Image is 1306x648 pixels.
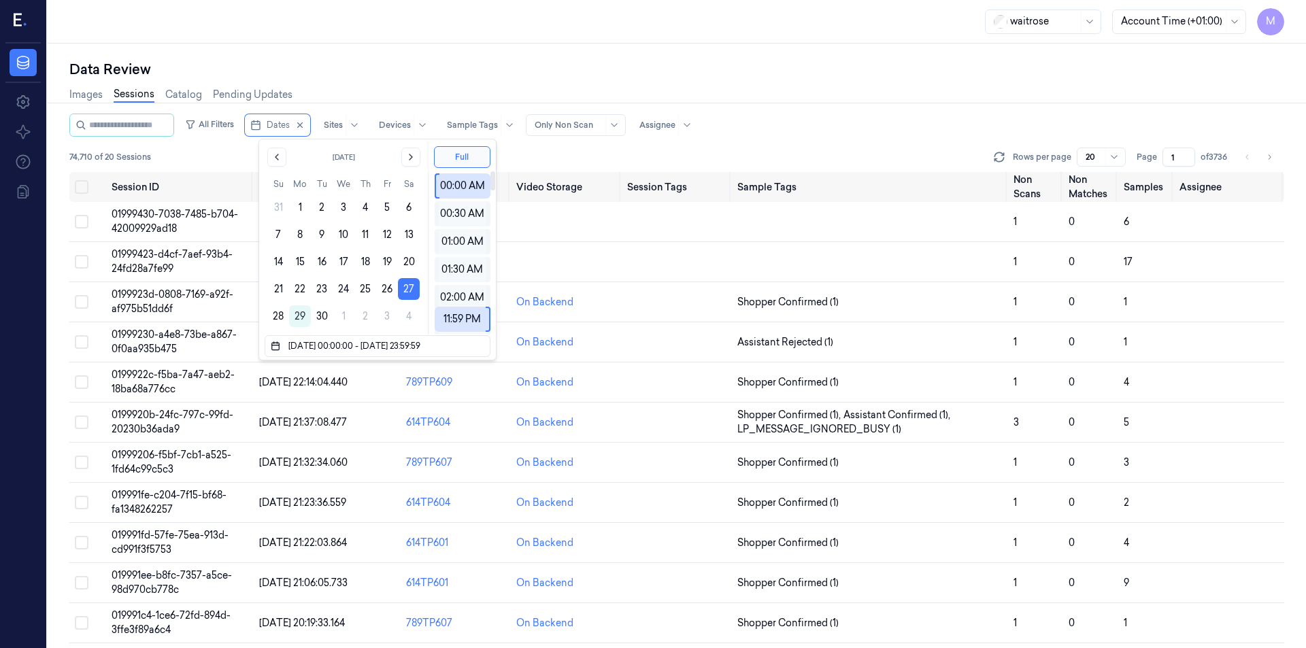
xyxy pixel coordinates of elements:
div: 01:30 AM [439,257,486,282]
span: [DATE] 20:19:33.164 [259,617,345,629]
span: 0 [1069,577,1075,589]
button: Wednesday, September 3rd, 2025 [333,197,354,218]
button: Thursday, September 11th, 2025 [354,224,376,245]
button: Sunday, September 7th, 2025 [267,224,289,245]
button: Go to the Next Month [401,148,420,167]
span: 9 [1124,577,1129,589]
span: 0 [1069,296,1075,308]
button: Tuesday, September 23rd, 2025 [311,278,333,300]
span: 0199923d-0808-7169-a92f-af975b51dd6f [112,288,233,315]
div: On Backend [516,456,573,470]
button: Select row [75,496,88,509]
button: M [1257,8,1284,35]
span: Page [1137,151,1157,163]
button: Select row [75,215,88,228]
a: Sessions [114,87,154,103]
th: Timestamp (Session) [254,172,401,202]
span: 0 [1069,216,1075,228]
span: 019991fe-c204-7f15-bf68-fa1348262257 [112,489,227,515]
button: Friday, September 26th, 2025 [376,278,398,300]
span: 1 [1014,256,1017,268]
button: Full [434,146,490,168]
th: Session ID [106,172,253,202]
span: 74,710 of 20 Sessions [69,151,151,163]
span: Dates [267,119,290,131]
span: 1 [1014,376,1017,388]
span: 1 [1124,336,1127,348]
div: Data Review [69,60,1284,79]
th: Thursday [354,177,376,191]
button: Go to next page [1260,148,1279,167]
th: Saturday [398,177,420,191]
div: 614TP604 [406,496,505,510]
span: 0199922c-f5ba-7a47-aeb2-18ba68a776cc [112,369,235,395]
button: Go to the Previous Month [267,148,286,167]
button: Monday, September 22nd, 2025 [289,278,311,300]
span: 0 [1069,536,1075,549]
span: Shopper Confirmed (1) [737,496,839,510]
button: Sunday, August 31st, 2025 [267,197,289,218]
button: Wednesday, September 10th, 2025 [333,224,354,245]
span: 019991c4-1ce6-72fd-894d-3ffe3f89a6c4 [112,609,231,636]
button: Monday, September 8th, 2025 [289,224,311,245]
span: [DATE] 21:22:03.864 [259,536,347,549]
div: 789TP607 [406,616,505,630]
button: Thursday, September 25th, 2025 [354,278,376,300]
div: 00:00 AM [439,173,486,199]
button: Select row [75,255,88,269]
button: Friday, September 5th, 2025 [376,197,398,218]
div: 614TP604 [406,415,505,430]
button: Today, Monday, September 29th, 2025 [289,305,311,327]
button: Thursday, September 4th, 2025 [354,197,376,218]
span: 0 [1069,617,1075,629]
button: Sunday, September 21st, 2025 [267,278,289,300]
button: Select row [75,375,88,389]
th: Assignee [1174,172,1284,202]
span: 17 [1124,256,1133,268]
button: Dates [245,114,310,136]
button: Friday, September 12th, 2025 [376,224,398,245]
button: Wednesday, September 24th, 2025 [333,278,354,300]
button: Saturday, September 27th, 2025, selected [398,278,420,300]
span: 2 [1124,496,1129,509]
span: 0 [1069,496,1075,509]
span: 5 [1124,416,1129,428]
span: 019991ee-b8fc-7357-a5ce-98d970cb778c [112,569,232,596]
button: Saturday, September 20th, 2025 [398,251,420,273]
button: Sunday, September 14th, 2025 [267,251,289,273]
button: Monday, September 1st, 2025 [289,197,311,218]
button: Thursday, September 18th, 2025 [354,251,376,273]
th: Non Matches [1063,172,1118,202]
button: Select row [75,415,88,429]
th: Session Tags [622,172,732,202]
span: Shopper Confirmed (1) [737,576,839,590]
button: Select row [75,456,88,469]
input: Dates [286,338,478,354]
button: Select all [75,180,88,194]
div: On Backend [516,536,573,550]
span: 1 [1124,296,1127,308]
a: Pending Updates [213,88,292,102]
button: [DATE] [295,148,393,167]
span: 1 [1124,617,1127,629]
button: Tuesday, September 9th, 2025 [311,224,333,245]
button: Monday, September 15th, 2025 [289,251,311,273]
div: 11:59 PM [439,307,485,332]
div: 02:00 AM [439,285,486,310]
span: Shopper Confirmed (1) [737,375,839,390]
th: Non Scans [1008,172,1063,202]
span: 01999230-a4e8-73be-a867-0f0aa935b475 [112,328,237,355]
span: 0199920b-24fc-797c-99fd-20230b36ada9 [112,409,233,435]
th: Tuesday [311,177,333,191]
span: Shopper Confirmed (1) [737,616,839,630]
button: Saturday, September 6th, 2025 [398,197,420,218]
span: 1 [1014,536,1017,549]
a: Catalog [165,88,202,102]
span: 0 [1069,256,1075,268]
span: Shopper Confirmed (1) [737,295,839,309]
button: Wednesday, October 1st, 2025 [333,305,354,327]
span: [DATE] 22:14:04.440 [259,376,348,388]
th: Wednesday [333,177,354,191]
th: Monday [289,177,311,191]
